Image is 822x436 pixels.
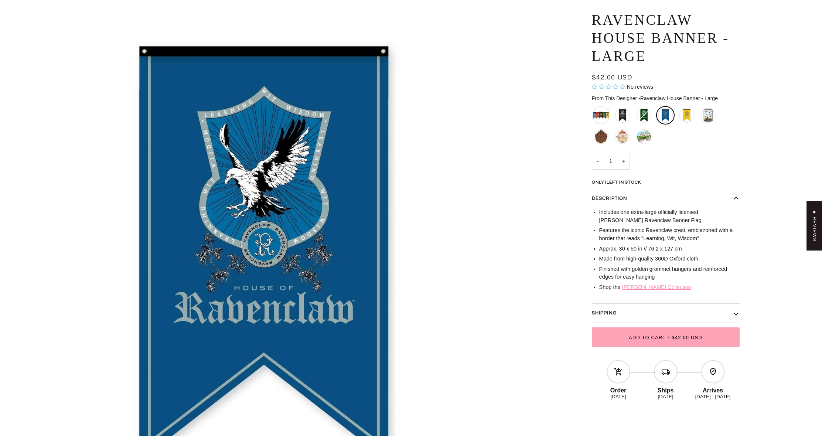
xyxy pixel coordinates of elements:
button: Shipping [592,303,740,323]
ab-date-text: [DATE] [611,394,626,399]
li: Hufflepuff House Banner - Large [678,106,696,124]
li: Hogwarts Puffy Sticker Playset [635,127,653,146]
li: Harry Potter House Banner Flag Set [592,106,610,124]
button: Add to Cart [592,327,740,347]
button: Description [592,189,740,208]
div: Ships [642,384,689,394]
span: 1 [604,180,607,184]
button: Decrease quantity [592,153,604,170]
li: Includes one e xtra-large officially licensed [PERSON_NAME] Ravenclaw Banner Flag [599,208,740,225]
li: Harry Potter Butterbeer Label Decals [592,127,610,146]
div: Click to open Judge.me floating reviews tab [806,201,822,251]
span: • [666,334,672,340]
span: Add to Cart [629,334,666,340]
a: [PERSON_NAME] Collection [622,284,691,290]
li: Ravenclaw House Banner - Large [656,106,675,124]
span: Ravenclaw House Banner - Large [638,95,718,101]
ab-date-text: [DATE] - [DATE] [695,394,731,399]
span: No reviews [627,84,654,90]
li: Hogwarts Castle Window Clings [699,106,717,124]
li: Slytherin House Banner - Large - Sold Out [635,106,653,124]
span: $42.00 USD [672,334,702,340]
li: Hogwarts Banner - Large [613,106,632,124]
li: Shop the [599,283,740,292]
span: - [638,95,640,101]
h1: Ravenclaw House Banner - Large [592,11,734,65]
span: $42.00 USD [592,74,632,81]
li: Approx. 30 x 50 in // 76.2 x 127 cm [599,245,740,253]
li: Harry Potter Potions Label Decals [613,127,632,146]
div: Arrives [689,384,737,394]
li: Finished with golden grommet hangers and reinforced edges for easy hanging [599,265,740,281]
input: Quantity [592,153,630,170]
li: Features the iconic Ravenclaw crest, emblazoned with a border that reads "Learning, Wit, Wisdom" [599,226,740,243]
div: Order [595,384,642,394]
span: Only left in stock [592,180,645,185]
li: Made from high-quality 300D Oxford cloth [599,255,740,263]
button: Increase quantity [618,153,630,170]
span: From This Designer [592,95,637,101]
ab-date-text: [DATE] [658,394,673,399]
